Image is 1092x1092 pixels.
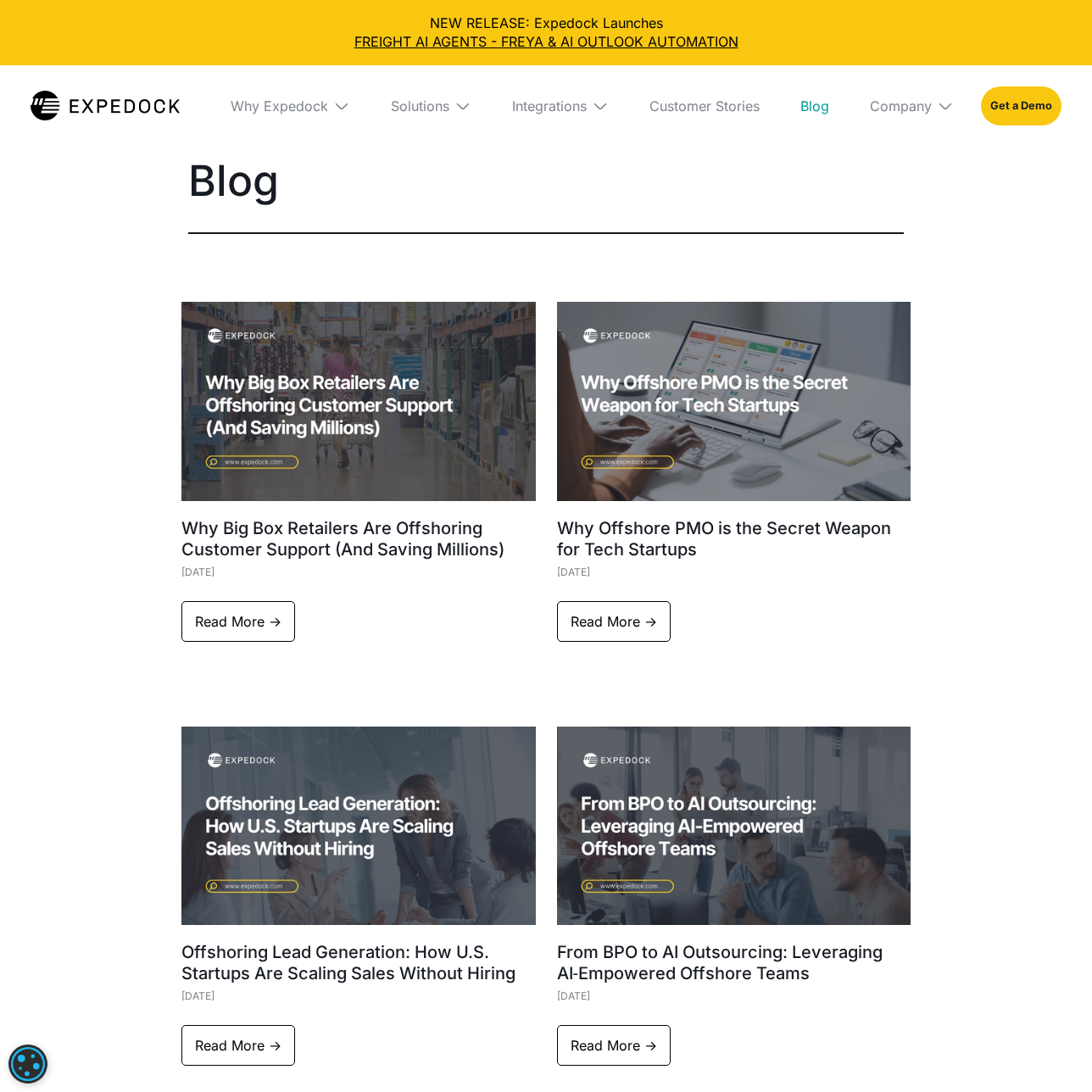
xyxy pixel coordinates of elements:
[856,65,967,147] div: Company
[217,65,364,147] div: Why Expedock
[1007,1011,1092,1092] iframe: Chat Widget
[636,65,773,147] a: Customer Stories
[981,86,1061,125] a: Get a Demo
[14,32,1078,51] a: FREIGHT AI AGENTS - FREYA & AI OUTLOOK AUTOMATION
[557,601,671,642] a: Read More ->
[499,65,622,147] div: Integrations
[557,1025,671,1066] a: Read More ->
[557,518,911,560] h1: Why Offshore PMO is the Secret Weapon for Tech Startups
[231,97,328,114] div: Why Expedock
[870,97,932,114] div: Company
[181,1025,295,1066] a: Read More ->
[377,65,485,147] div: Solutions
[181,601,295,642] a: Read More ->
[181,560,536,584] div: [DATE]
[557,942,911,984] h1: From BPO to AI Outsourcing: Leveraging AI‑Empowered Offshore Teams
[391,97,449,114] div: Solutions
[512,97,587,114] div: Integrations
[787,65,843,147] a: Blog
[14,14,1078,52] div: NEW RELEASE: Expedock Launches
[557,560,911,584] div: [DATE]
[181,984,536,1008] div: [DATE]
[557,984,911,1008] div: [DATE]
[188,159,904,202] h1: Blog
[181,942,536,984] h1: Offshoring Lead Generation: How U.S. Startups Are Scaling Sales Without Hiring
[181,518,536,560] h1: Why Big Box Retailers Are Offshoring Customer Support (And Saving Millions)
